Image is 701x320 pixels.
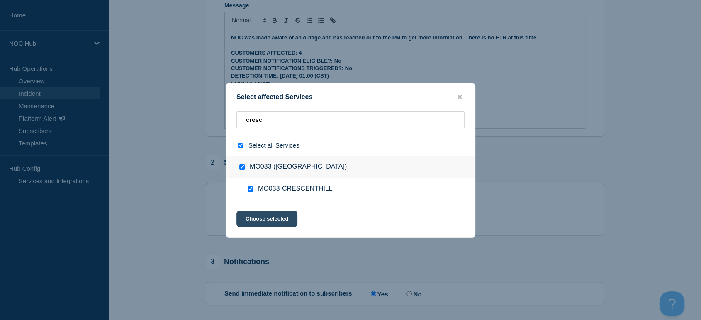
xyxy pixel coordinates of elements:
[248,186,253,192] input: MO033-CRESCENTHILL checkbox
[239,164,245,170] input: MO033 (Osage Valley) checkbox
[238,143,243,148] input: select all checkbox
[258,185,333,193] span: MO033-CRESCENTHILL
[236,211,297,227] button: Choose selected
[248,142,299,149] span: Select all Services
[236,111,465,128] input: Search
[226,93,475,101] div: Select affected Services
[226,156,475,178] div: MO033 ([GEOGRAPHIC_DATA])
[455,93,465,101] button: close button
